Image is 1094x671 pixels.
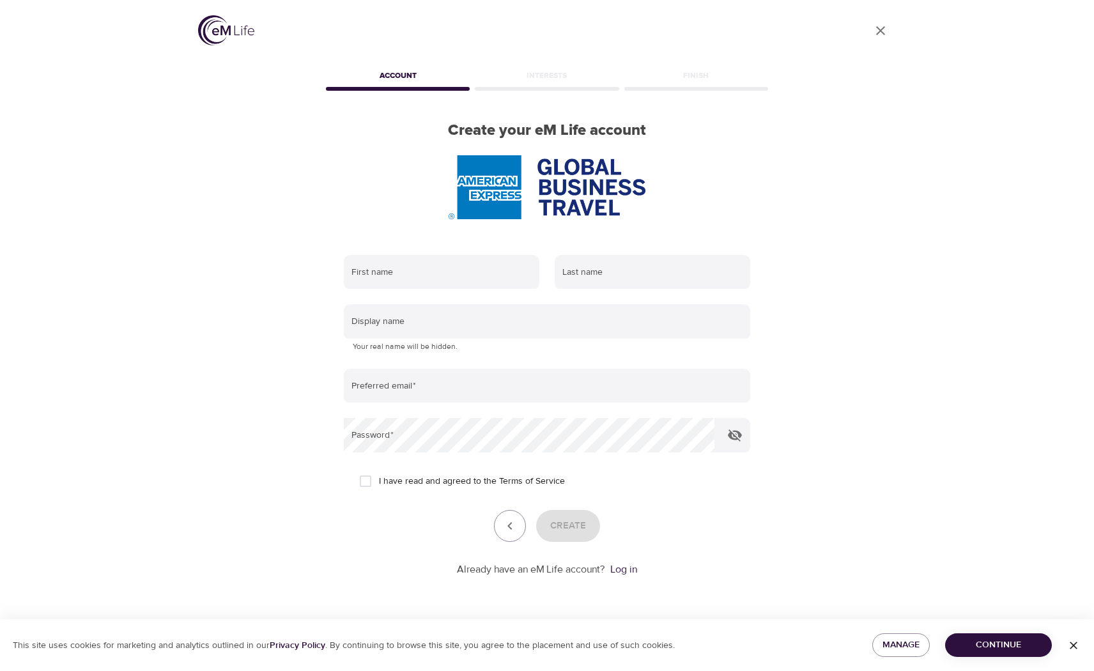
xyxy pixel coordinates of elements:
[882,637,920,653] span: Manage
[323,121,771,140] h2: Create your eM Life account
[865,15,896,46] a: close
[353,341,741,353] p: Your real name will be hidden.
[872,633,930,657] button: Manage
[379,475,565,488] span: I have read and agreed to the
[945,633,1052,657] button: Continue
[270,640,325,651] a: Privacy Policy
[449,155,645,219] img: AmEx%20GBT%20logo.png
[499,475,565,488] a: Terms of Service
[610,563,637,576] a: Log in
[955,637,1042,653] span: Continue
[457,562,605,577] p: Already have an eM Life account?
[198,15,254,45] img: logo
